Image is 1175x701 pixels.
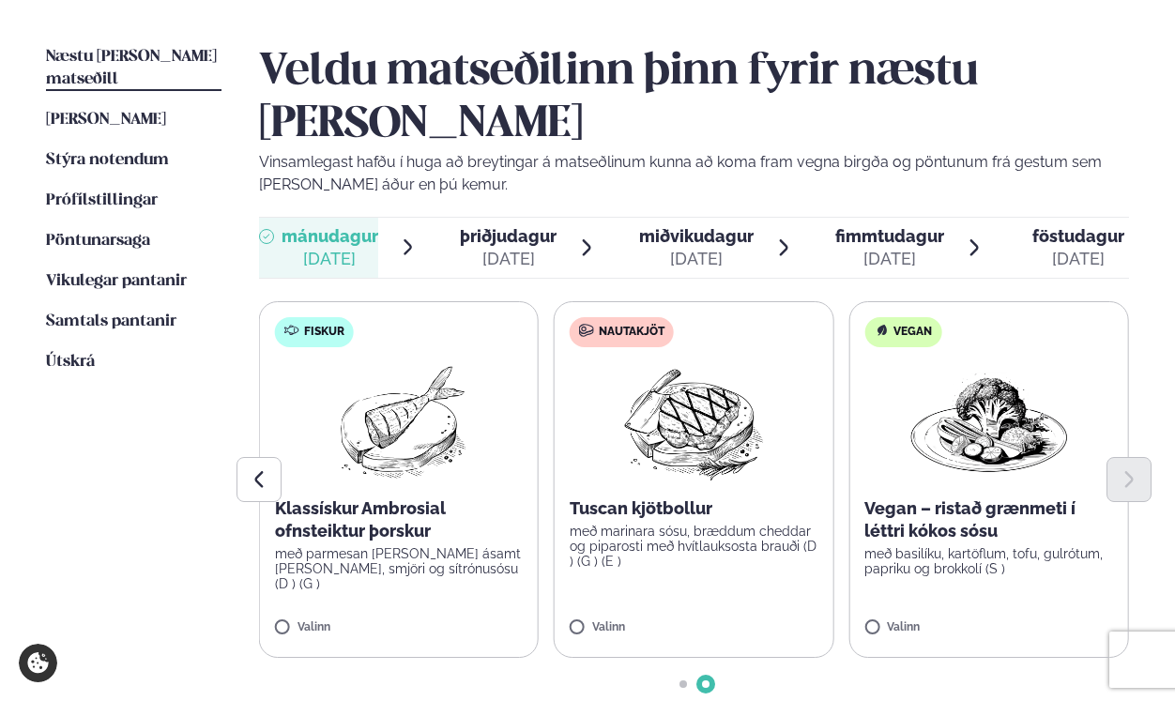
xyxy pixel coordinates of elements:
[570,497,817,520] p: Tuscan kjötbollur
[611,362,777,482] img: Beef-Meat.png
[46,354,95,370] span: Útskrá
[46,109,166,131] a: [PERSON_NAME]
[259,46,1129,151] h2: Veldu matseðilinn þinn fyrir næstu [PERSON_NAME]
[284,323,299,338] img: fish.svg
[702,680,710,688] span: Go to slide 2
[570,524,817,569] p: með marinara sósu, bræddum cheddar og piparosti með hvítlauksosta brauði (D ) (G ) (E )
[46,112,166,128] span: [PERSON_NAME]
[275,497,523,542] p: Klassískur Ambrosial ofnsteiktur þorskur
[46,313,176,329] span: Samtals pantanir
[46,190,158,212] a: Prófílstillingar
[835,248,944,270] div: [DATE]
[579,323,594,338] img: beef.svg
[275,546,523,591] p: með parmesan [PERSON_NAME] ásamt [PERSON_NAME], smjöri og sítrónusósu (D ) (G )
[46,311,176,333] a: Samtals pantanir
[237,457,282,502] button: Previous slide
[874,323,889,338] img: Vegan.svg
[46,351,95,373] a: Útskrá
[679,680,687,688] span: Go to slide 1
[282,248,378,270] div: [DATE]
[864,546,1112,576] p: með basilíku, kartöflum, tofu, gulrótum, papriku og brokkolí (S )
[259,151,1129,196] p: Vinsamlegast hafðu í huga að breytingar á matseðlinum kunna að koma fram vegna birgða og pöntunum...
[835,226,944,246] span: fimmtudagur
[46,270,187,293] a: Vikulegar pantanir
[304,325,344,340] span: Fiskur
[907,362,1072,482] img: Vegan.png
[46,230,150,252] a: Pöntunarsaga
[46,49,217,87] span: Næstu [PERSON_NAME] matseðill
[599,325,664,340] span: Nautakjöt
[46,152,169,168] span: Stýra notendum
[639,248,754,270] div: [DATE]
[460,226,557,246] span: þriðjudagur
[639,226,754,246] span: miðvikudagur
[46,46,221,91] a: Næstu [PERSON_NAME] matseðill
[893,325,932,340] span: Vegan
[46,233,150,249] span: Pöntunarsaga
[282,226,378,246] span: mánudagur
[316,362,482,482] img: Fish.png
[46,149,169,172] a: Stýra notendum
[46,273,187,289] span: Vikulegar pantanir
[19,644,57,682] a: Cookie settings
[1032,248,1124,270] div: [DATE]
[864,497,1112,542] p: Vegan – ristað grænmeti í léttri kókos sósu
[1106,457,1152,502] button: Next slide
[1032,226,1124,246] span: föstudagur
[460,248,557,270] div: [DATE]
[46,192,158,208] span: Prófílstillingar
